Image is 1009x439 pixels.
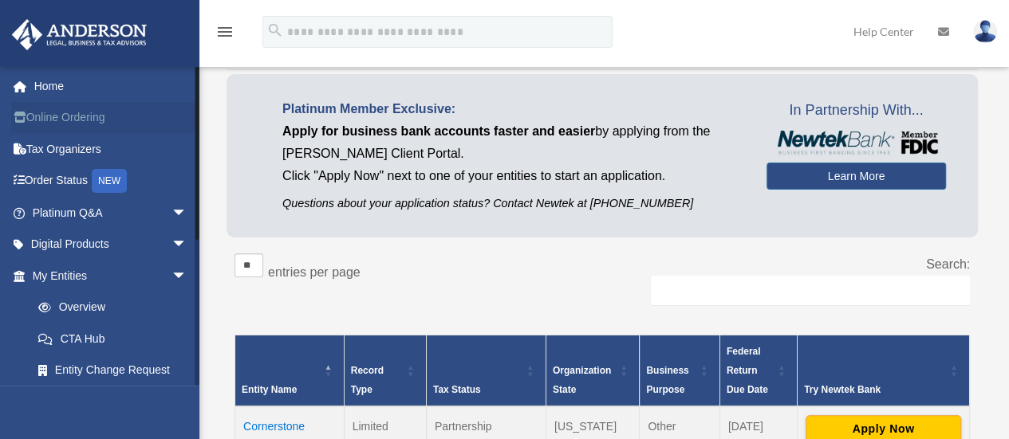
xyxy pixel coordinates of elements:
[242,384,297,395] span: Entity Name
[282,165,743,187] p: Click "Apply Now" next to one of your entities to start an application.
[344,335,426,406] th: Record Type: Activate to sort
[266,22,284,39] i: search
[640,335,719,406] th: Business Purpose: Activate to sort
[22,292,195,323] a: Overview
[973,20,997,43] img: User Pic
[11,229,211,261] a: Digital Productsarrow_drop_down
[11,133,211,165] a: Tax Organizers
[282,124,595,138] span: Apply for business bank accounts faster and easier
[171,197,203,229] span: arrow_drop_down
[11,197,211,229] a: Platinum Q&Aarrow_drop_down
[235,335,345,406] th: Entity Name: Activate to invert sorting
[171,260,203,292] span: arrow_drop_down
[804,380,945,399] div: Try Newtek Bank
[767,98,946,123] span: In Partnership With...
[268,265,361,279] label: entries per page
[215,28,235,41] a: menu
[92,169,127,193] div: NEW
[171,229,203,261] span: arrow_drop_down
[282,194,743,214] p: Questions about your application status? Contact Newtek at [PHONE_NUMBER]
[282,98,743,120] p: Platinum Member Exclusive:
[11,102,211,134] a: Online Ordering
[282,120,743,165] p: by applying from the [PERSON_NAME] Client Portal.
[553,365,611,395] span: Organization State
[11,70,211,102] a: Home
[11,260,203,292] a: My Entitiesarrow_drop_down
[774,131,938,155] img: NewtekBankLogoSM.png
[926,257,970,271] label: Search:
[426,335,546,406] th: Tax Status: Activate to sort
[797,335,969,406] th: Try Newtek Bank : Activate to sort
[351,365,384,395] span: Record Type
[433,384,481,395] span: Tax Status
[22,323,203,355] a: CTA Hub
[11,165,211,198] a: Order StatusNEW
[546,335,639,406] th: Organization State: Activate to sort
[727,346,768,395] span: Federal Return Due Date
[22,355,203,386] a: Entity Change Request
[767,163,946,190] a: Learn More
[7,19,152,50] img: Anderson Advisors Platinum Portal
[215,22,235,41] i: menu
[719,335,797,406] th: Federal Return Due Date: Activate to sort
[646,365,688,395] span: Business Purpose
